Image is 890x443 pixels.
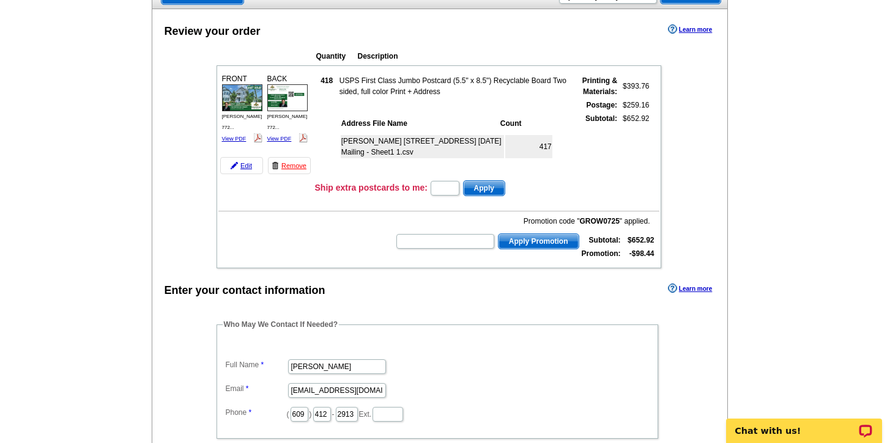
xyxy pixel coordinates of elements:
th: Description [357,50,581,62]
img: pdf_logo.png [253,133,262,142]
a: Remove [268,157,311,174]
dd: ( ) - Ext. [223,404,652,423]
img: pdf_logo.png [299,133,308,142]
strong: Printing & Materials: [582,76,617,96]
label: Full Name [226,359,287,370]
img: small-thumb.jpg [267,84,308,111]
a: Learn more [668,284,712,293]
div: Review your order [165,23,261,40]
div: BACK [265,71,310,145]
div: FRONT [220,71,264,145]
div: Enter your contact information [165,282,325,299]
th: Address File Name [341,117,499,130]
strong: Subtotal: [589,236,621,244]
b: GROW0725 [580,217,620,225]
strong: -$98.44 [629,249,655,258]
a: Edit [220,157,263,174]
img: pencil-icon.gif [231,162,238,169]
label: Email [226,383,287,394]
label: Phone [226,407,287,418]
th: Quantity [316,50,356,62]
button: Apply Promotion [498,233,579,249]
a: Learn more [668,24,712,34]
h3: Ship extra postcards to me: [315,182,428,193]
span: Apply Promotion [499,234,579,249]
strong: Postage: [586,101,617,109]
strong: 418 [321,76,333,85]
span: [PERSON_NAME] 772... [222,114,262,130]
th: Count [500,117,552,130]
td: [PERSON_NAME] [STREET_ADDRESS] [DATE] Mailing - Sheet1 1.csv [341,135,504,158]
td: USPS First Class Jumbo Postcard (5.5" x 8.5") Recyclable Board Two sided, full color Print + Address [339,75,569,98]
span: [PERSON_NAME] 772... [267,114,308,130]
img: small-thumb.jpg [222,84,262,111]
div: Promotion code " " applied. [395,216,650,227]
button: Apply [463,180,505,196]
td: $652.92 [619,112,650,176]
legend: Who May We Contact If Needed? [223,319,339,330]
td: $259.16 [619,99,650,111]
img: trashcan-icon.gif [272,162,279,169]
strong: Subtotal: [585,114,617,123]
strong: $652.92 [628,236,654,244]
iframe: LiveChat chat widget [718,405,890,443]
span: Apply [464,181,505,196]
a: View PDF [222,136,247,142]
a: View PDF [267,136,292,142]
td: $393.76 [619,75,650,98]
strong: Promotion: [582,249,621,258]
td: 417 [505,135,552,158]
